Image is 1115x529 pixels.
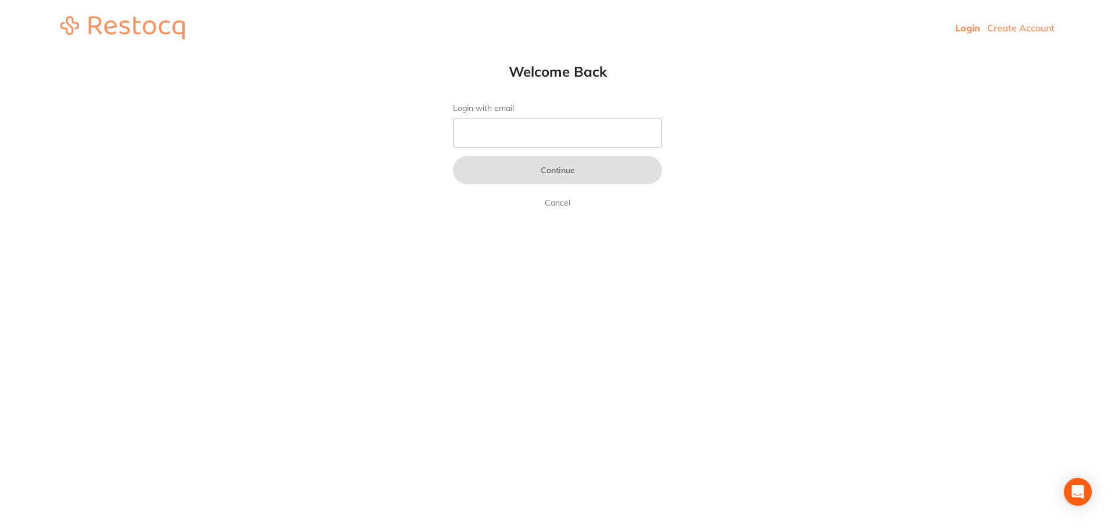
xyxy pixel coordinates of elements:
[430,63,685,80] h1: Welcome Back
[453,156,662,184] button: Continue
[955,22,980,34] a: Login
[987,22,1055,34] a: Create Account
[453,103,662,113] label: Login with email
[60,16,185,39] img: restocq_logo.svg
[542,196,573,210] a: Cancel
[1064,478,1092,506] div: Open Intercom Messenger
